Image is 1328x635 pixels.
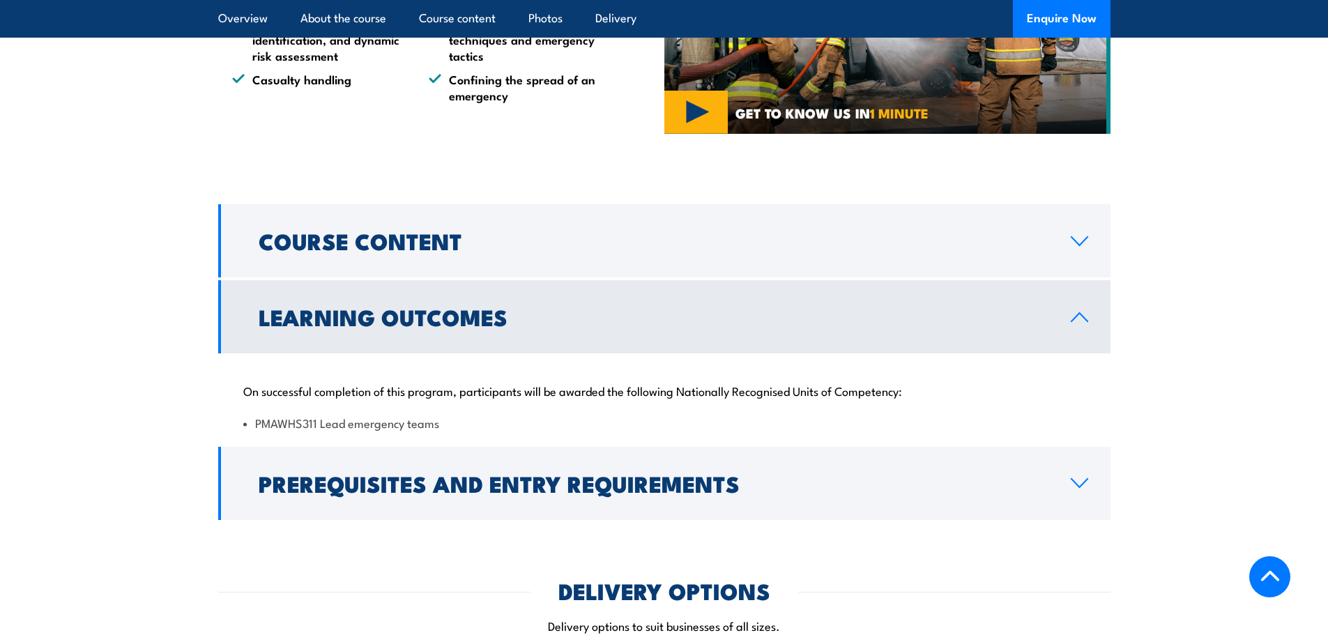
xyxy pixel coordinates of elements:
li: Casualty handling [232,71,404,104]
h2: Prerequisites and Entry Requirements [259,473,1048,493]
li: Confining the spread of an emergency [429,71,600,104]
li: PMAWHS311 Lead emergency teams [243,415,1085,431]
a: Prerequisites and Entry Requirements [218,447,1111,520]
span: GET TO KNOW US IN [735,107,929,119]
h2: DELIVERY OPTIONS [558,581,770,600]
p: On successful completion of this program, participants will be awarded the following Nationally R... [243,383,1085,397]
h2: Course Content [259,231,1048,250]
li: Search and rescue techniques and emergency tactics [429,15,600,63]
strong: 1 MINUTE [870,102,929,123]
p: Delivery options to suit businesses of all sizes. [218,618,1111,634]
a: Learning Outcomes [218,280,1111,353]
h2: Learning Outcomes [259,307,1048,326]
li: Risk control, hazard identification, and dynamic risk assessment [232,15,404,63]
a: Course Content [218,204,1111,277]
